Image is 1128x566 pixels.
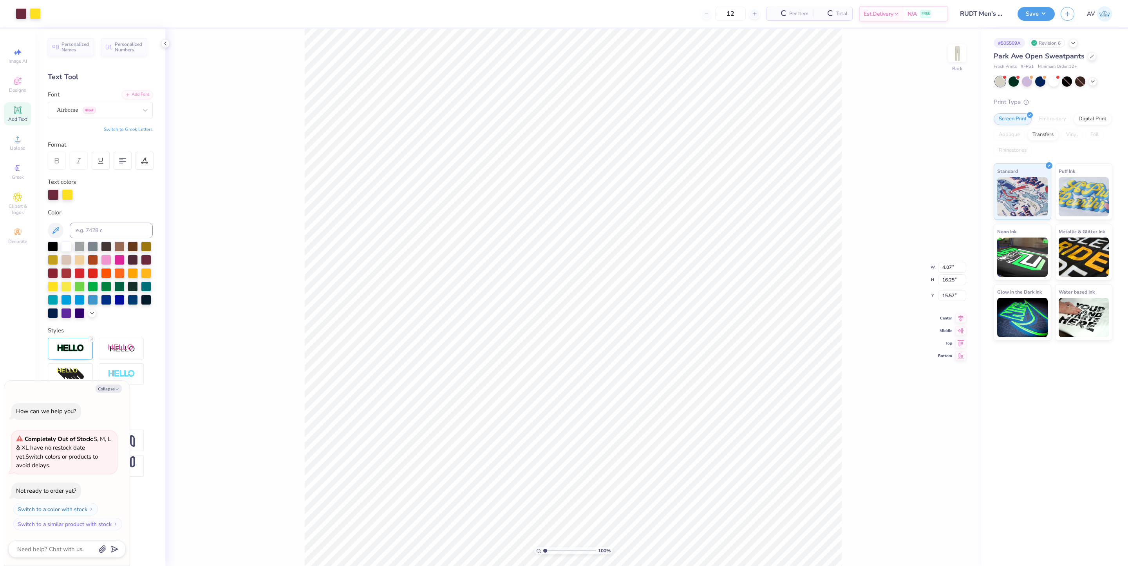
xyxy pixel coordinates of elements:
[122,90,153,99] div: Add Font
[1061,129,1083,141] div: Vinyl
[89,507,94,512] img: Switch to a color with stock
[1029,38,1065,48] div: Revision 6
[864,10,893,18] span: Est. Delivery
[954,6,1012,22] input: Untitled Design
[1087,9,1095,18] span: AV
[907,10,917,18] span: N/A
[1059,288,1095,296] span: Water based Ink
[789,10,808,18] span: Per Item
[61,42,89,53] span: Personalized Names
[1085,129,1104,141] div: Foil
[1059,238,1109,277] img: Metallic & Glitter Ink
[48,326,153,335] div: Styles
[938,341,952,346] span: Top
[997,167,1018,175] span: Standard
[994,51,1085,61] span: Park Ave Open Sweatpants
[70,223,153,238] input: e.g. 7428 c
[25,435,94,443] strong: Completely Out of Stock:
[1027,129,1059,141] div: Transfers
[4,203,31,216] span: Clipart & logos
[1097,6,1112,22] img: Aargy Velasco
[994,145,1032,156] div: Rhinestones
[13,503,98,515] button: Switch to a color with stock
[994,113,1032,125] div: Screen Print
[997,177,1048,216] img: Standard
[108,370,135,379] img: Negative Space
[16,487,76,495] div: Not ready to order yet?
[16,435,111,470] span: S, M, L & XL have no restock date yet. Switch colors or products to avoid delays.
[1059,298,1109,337] img: Water based Ink
[16,407,76,415] div: How can we help you?
[1074,113,1112,125] div: Digital Print
[836,10,848,18] span: Total
[9,87,26,93] span: Designs
[1059,167,1075,175] span: Puff Ink
[12,174,24,180] span: Greek
[997,288,1042,296] span: Glow in the Dark Ink
[1059,227,1105,236] span: Metallic & Glitter Ink
[48,208,153,217] div: Color
[994,129,1025,141] div: Applique
[994,38,1025,48] div: # 505509A
[10,145,25,151] span: Upload
[997,238,1048,277] img: Neon Ink
[949,45,965,61] img: Back
[994,63,1017,70] span: Fresh Prints
[952,65,962,72] div: Back
[48,72,153,82] div: Text Tool
[48,90,60,99] label: Font
[997,298,1048,337] img: Glow in the Dark Ink
[8,116,27,122] span: Add Text
[1021,63,1034,70] span: # FP51
[113,522,118,526] img: Switch to a similar product with stock
[938,316,952,321] span: Center
[108,344,135,354] img: Shadow
[994,98,1112,107] div: Print Type
[598,547,611,554] span: 100 %
[1059,177,1109,216] img: Puff Ink
[715,7,746,21] input: – –
[96,385,122,393] button: Collapse
[938,353,952,359] span: Bottom
[8,238,27,245] span: Decorate
[997,227,1016,236] span: Neon Ink
[48,178,76,187] label: Text colors
[1018,7,1055,21] button: Save
[938,328,952,334] span: Middle
[922,11,930,16] span: FREE
[57,368,84,380] img: 3d Illusion
[104,126,153,132] button: Switch to Greek Letters
[57,344,84,353] img: Stroke
[9,58,27,64] span: Image AI
[1034,113,1071,125] div: Embroidery
[1038,63,1077,70] span: Minimum Order: 12 +
[13,518,122,530] button: Switch to a similar product with stock
[115,42,143,53] span: Personalized Numbers
[1087,6,1112,22] a: AV
[48,140,154,149] div: Format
